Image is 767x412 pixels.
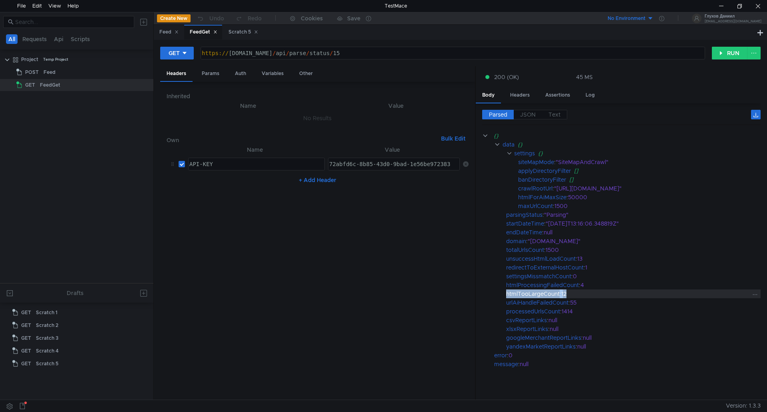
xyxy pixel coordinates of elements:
div: yandexMarketReportLinks [506,342,576,351]
div: : [506,219,761,228]
div: : [506,298,761,307]
div: 12 [561,289,752,298]
div: : [518,193,761,202]
span: GET [25,79,35,91]
div: : [506,254,761,263]
h6: Inherited [167,91,469,101]
div: FeedGet [40,79,60,91]
button: All [6,34,18,44]
span: POST [25,66,39,78]
div: data [502,140,514,149]
div: "[DATE]T13:16:06.348819Z" [546,219,751,228]
div: 1500 [554,202,751,210]
div: [] [569,175,752,184]
div: 50000 [568,193,752,202]
div: redirectToExternalHostCount [506,263,584,272]
div: GET [169,49,180,57]
div: : [518,184,761,193]
div: {} [517,140,750,149]
div: : [506,210,761,219]
button: Scripts [68,34,92,44]
nz-embed-empty: No Results [303,115,332,122]
div: Headers [504,88,536,103]
button: GET [160,47,194,59]
div: 1 [585,263,753,272]
span: GET [21,307,31,319]
div: siteMapMode [518,158,554,166]
div: : [494,351,761,360]
div: Temp Project [43,53,68,65]
div: : [506,228,761,237]
div: Redo [248,14,262,23]
div: No Environment [608,15,646,22]
span: JSON [520,111,536,118]
div: htmlProcessingFailedCount [506,281,579,289]
button: Undo [191,12,230,24]
button: Redo [230,12,267,24]
span: Text [548,111,560,118]
div: : [506,263,761,272]
div: Assertions [539,88,576,103]
div: : [506,272,761,281]
div: Drafts [67,288,83,298]
div: Body [476,88,501,103]
div: Log [579,88,601,103]
div: 4 [580,281,753,289]
button: Api [52,34,66,44]
span: Version: 1.3.3 [726,400,761,412]
div: Feed [159,28,179,36]
div: [] [574,166,752,175]
div: Undo [209,14,224,23]
div: urlAiHandleFailedCount [506,298,568,307]
div: null [583,333,753,342]
div: Scratch 5 [229,28,258,36]
div: banDirectoryFilter [518,175,566,184]
div: : [506,342,761,351]
div: error [494,351,507,360]
span: GET [21,358,31,370]
div: Other [293,66,319,81]
div: Scratch 3 [36,332,58,344]
div: : [506,316,761,325]
div: : [506,307,761,316]
h6: Own [167,135,438,145]
div: Feed [44,66,56,78]
div: settings [514,149,535,158]
div: [EMAIL_ADDRESS][DOMAIN_NAME] [705,20,761,23]
div: xlsxReportLinks [506,325,548,333]
button: RUN [712,47,747,59]
div: null [520,360,750,368]
div: : [506,333,761,342]
div: Headers [160,66,193,82]
div: Variables [255,66,290,81]
div: Project [21,53,38,65]
div: maxUrlCount [518,202,553,210]
div: 55 [570,298,752,307]
div: message [494,360,518,368]
div: csvReportLinks [506,316,547,325]
div: 45 MS [576,73,593,81]
div: Scratch 5 [36,358,58,370]
th: Value [323,101,468,111]
div: Scratch 2 [36,319,58,331]
div: 0 [509,351,750,360]
div: unsuccessHtmlLoadCount [506,254,576,263]
div: : [518,158,761,166]
th: Name [185,145,325,154]
div: Save [347,16,360,21]
div: Params [195,66,226,81]
input: Search... [15,18,129,26]
div: null [544,228,751,237]
div: : [494,360,761,368]
div: htmlTooLargeCount [506,289,560,298]
th: Value [325,145,460,154]
div: : [506,237,761,246]
div: "[DOMAIN_NAME]" [528,237,750,246]
div: "SiteMapAndCrawl" [556,158,751,166]
div: "Parsing" [544,210,751,219]
span: GET [21,332,31,344]
div: startDateTime [506,219,544,228]
div: googleMerchantReportLinks [506,333,581,342]
span: GET [21,345,31,357]
div: htmlForAiMaxSize [518,193,566,202]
